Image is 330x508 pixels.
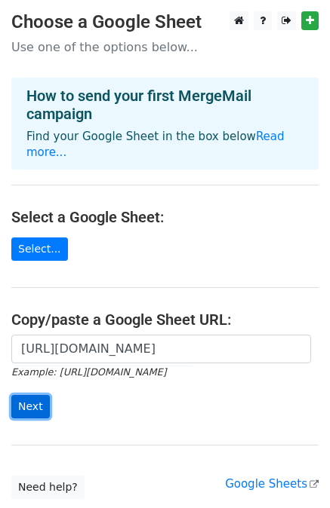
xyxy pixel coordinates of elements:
[11,208,319,226] h4: Select a Google Sheet:
[26,129,304,161] p: Find your Google Sheet in the box below
[11,237,68,261] a: Select...
[11,476,85,499] a: Need help?
[11,11,319,33] h3: Choose a Google Sheet
[11,311,319,329] h4: Copy/paste a Google Sheet URL:
[11,366,166,378] small: Example: [URL][DOMAIN_NAME]
[11,335,311,363] input: Paste your Google Sheet URL here
[225,477,319,491] a: Google Sheets
[254,436,330,508] iframe: Chat Widget
[26,130,285,159] a: Read more...
[11,39,319,55] p: Use one of the options below...
[11,395,50,418] input: Next
[26,87,304,123] h4: How to send your first MergeMail campaign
